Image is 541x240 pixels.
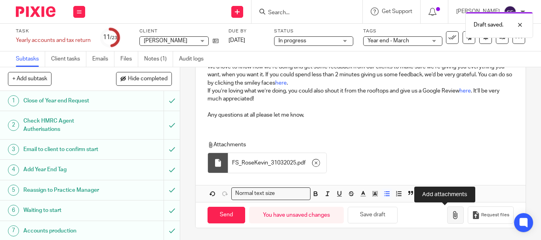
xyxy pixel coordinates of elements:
[8,225,19,236] div: 7
[120,51,138,67] a: Files
[51,51,86,67] a: Client tasks
[139,28,219,34] label: Client
[23,95,112,107] h1: Close of Year end Request
[8,185,19,196] div: 5
[228,153,326,173] div: .
[249,207,344,224] div: You have unsaved changes
[16,51,45,67] a: Subtasks
[23,115,112,135] h1: Check HMRC Agent Autherisations
[128,76,168,82] span: Hide completed
[275,80,287,86] a: here
[16,36,91,44] div: Yearly accounts and tax return
[474,21,503,29] p: Draft saved.
[348,207,398,224] button: Save draft
[92,51,114,67] a: Emails
[144,38,187,43] span: [PERSON_NAME]
[232,159,296,167] span: FS_RoseKevin_31032025
[144,51,173,67] a: Notes (1)
[23,144,112,155] h1: Email to client to confirm start
[110,36,117,40] small: /23
[208,63,514,87] p: We’d love to know how we’re doing and get some feedback from our clients to make sure we’re givin...
[8,95,19,106] div: 1
[23,164,112,176] h1: Add Year End Tag
[208,207,245,224] input: Send
[208,141,510,149] p: Attachments
[16,6,55,17] img: Pixie
[179,51,210,67] a: Audit logs
[103,33,117,42] div: 11
[23,204,112,216] h1: Waiting to start
[8,72,51,85] button: + Add subtask
[278,38,306,43] span: In progress
[8,120,19,131] div: 2
[8,144,19,155] div: 3
[233,189,276,198] span: Normal text size
[368,38,409,43] span: Year end - March
[116,72,172,85] button: Hide completed
[208,87,514,103] p: If you’re loving what we’re doing, you could also shout it from the rooftops and give us a Google...
[16,28,91,34] label: Task
[231,187,311,200] div: Search for option
[267,9,339,17] input: Search
[468,206,514,224] button: Request files
[23,225,112,237] h1: Accounts production
[277,189,306,198] input: Search for option
[297,159,306,167] span: pdf
[481,212,509,218] span: Request files
[459,88,471,94] a: here
[229,28,264,34] label: Due by
[8,164,19,176] div: 4
[229,38,245,43] span: [DATE]
[23,184,112,196] h1: Reassign to Practice Manager
[8,205,19,216] div: 6
[208,111,514,119] p: Any questions at all please let me know,
[504,6,516,18] img: svg%3E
